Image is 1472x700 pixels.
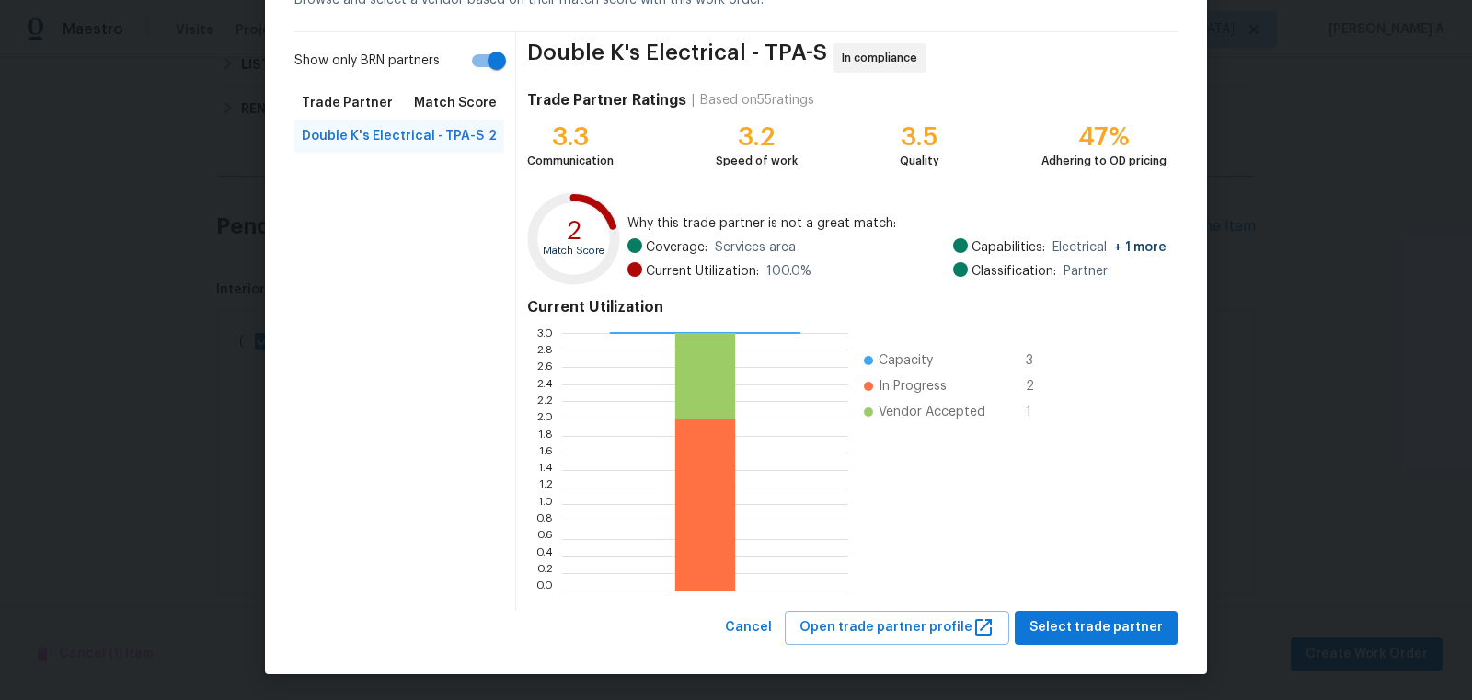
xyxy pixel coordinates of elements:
div: 3.5 [900,128,939,146]
span: 3 [1026,351,1055,370]
span: Double K's Electrical - TPA-S [527,43,827,73]
div: 3.2 [716,128,798,146]
div: Quality [900,152,939,170]
text: 3.0 [536,327,553,339]
span: Current Utilization: [646,262,759,281]
span: Classification: [972,262,1056,281]
text: 0.4 [535,550,553,561]
div: Based on 55 ratings [700,91,814,109]
text: 0.0 [535,585,553,596]
span: Electrical [1052,238,1167,257]
button: Cancel [718,611,779,645]
text: 1.8 [538,430,553,442]
text: 2 [567,218,581,244]
span: Cancel [725,616,772,639]
span: Capacity [879,351,933,370]
h4: Trade Partner Ratings [527,91,686,109]
text: 0.2 [536,568,553,579]
text: 2.0 [536,413,553,424]
span: Coverage: [646,238,707,257]
button: Open trade partner profile [785,611,1009,645]
text: 2.6 [537,361,553,373]
text: 1.6 [539,447,553,458]
span: Double K's Electrical - TPA-S [302,127,484,145]
text: Match Score [543,246,604,256]
span: In Progress [879,377,947,396]
span: 2 [1026,377,1055,396]
span: Capabilities: [972,238,1045,257]
span: In compliance [842,49,925,67]
span: 2 [489,127,497,145]
span: Match Score [414,94,497,112]
span: + 1 more [1114,241,1167,254]
span: Why this trade partner is not a great match: [627,214,1167,233]
span: 1 [1026,403,1055,421]
text: 2.4 [536,379,553,390]
button: Select trade partner [1015,611,1178,645]
div: Speed of work [716,152,798,170]
div: Adhering to OD pricing [1041,152,1167,170]
span: 100.0 % [766,262,811,281]
span: Trade Partner [302,94,393,112]
span: Vendor Accepted [879,403,985,421]
span: Open trade partner profile [799,616,995,639]
h4: Current Utilization [527,298,1167,316]
span: Services area [715,238,796,257]
div: 47% [1041,128,1167,146]
text: 1.4 [538,465,553,476]
text: 2.2 [537,396,553,407]
span: Select trade partner [1029,616,1163,639]
div: | [686,91,700,109]
text: 0.8 [535,516,553,527]
text: 1.0 [538,499,553,510]
text: 0.6 [536,534,553,545]
text: 2.8 [536,344,553,355]
span: Partner [1064,262,1108,281]
div: 3.3 [527,128,614,146]
text: 1.2 [539,482,553,493]
span: Show only BRN partners [294,52,440,71]
div: Communication [527,152,614,170]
